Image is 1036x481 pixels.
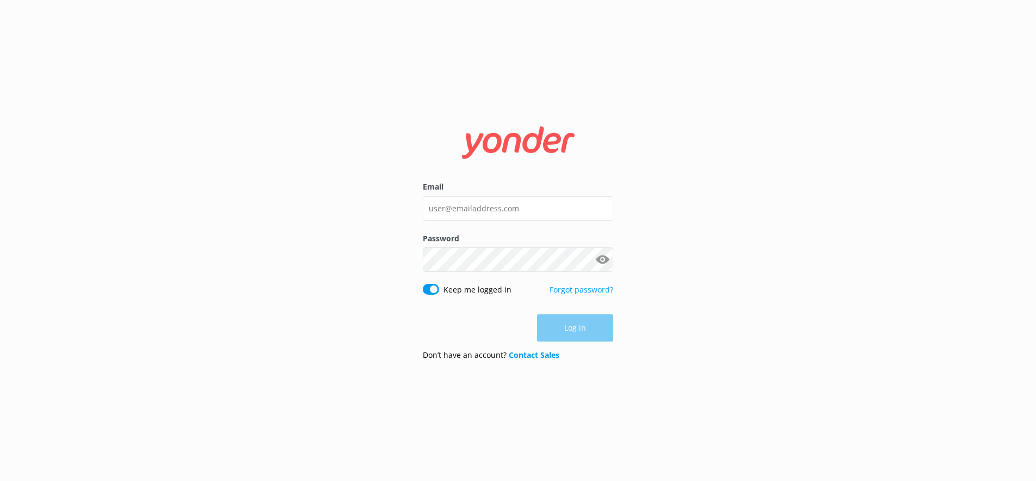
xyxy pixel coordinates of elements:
[443,284,511,296] label: Keep me logged in
[423,181,613,193] label: Email
[423,233,613,245] label: Password
[550,284,613,295] a: Forgot password?
[509,350,559,360] a: Contact Sales
[423,349,559,361] p: Don’t have an account?
[423,196,613,221] input: user@emailaddress.com
[591,249,613,271] button: Show password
